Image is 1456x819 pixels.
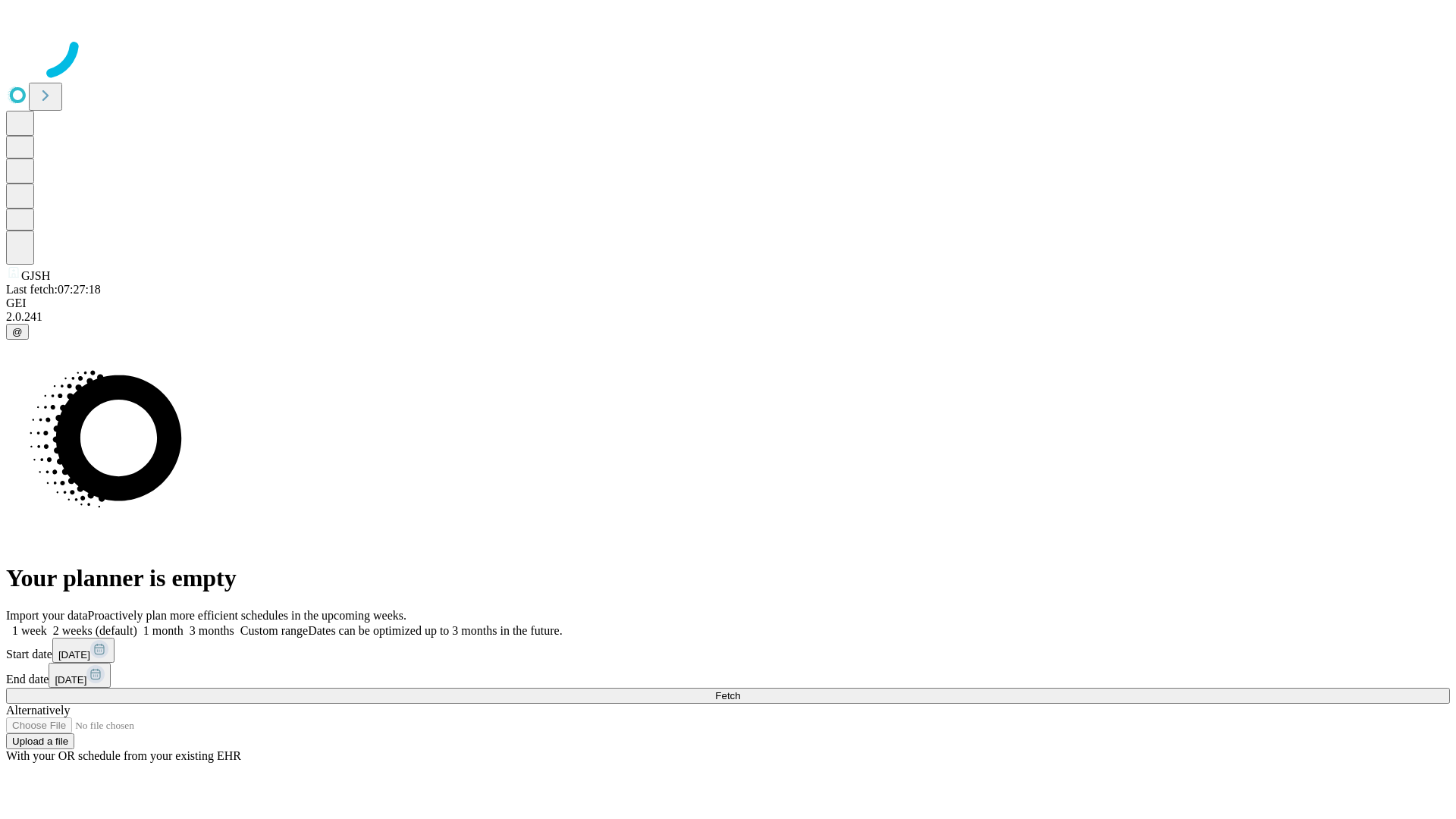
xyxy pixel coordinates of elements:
[6,283,101,296] span: Last fetch: 07:27:18
[12,624,47,637] span: 1 week
[240,624,308,637] span: Custom range
[49,663,111,688] button: [DATE]
[88,609,406,622] span: Proactively plan more efficient schedules in the upcoming weeks.
[6,310,1450,324] div: 2.0.241
[6,324,29,340] button: @
[190,624,234,637] span: 3 months
[58,649,90,661] span: [DATE]
[52,638,115,663] button: [DATE]
[6,704,70,717] span: Alternatively
[6,733,74,749] button: Upload a file
[715,690,740,701] span: Fetch
[143,624,184,637] span: 1 month
[6,609,88,622] span: Import your data
[6,663,1450,688] div: End date
[12,326,23,337] span: @
[6,688,1450,704] button: Fetch
[21,269,50,282] span: GJSH
[6,564,1450,592] h1: Your planner is empty
[53,624,137,637] span: 2 weeks (default)
[6,297,1450,310] div: GEI
[6,638,1450,663] div: Start date
[308,624,562,637] span: Dates can be optimized up to 3 months in the future.
[6,749,241,762] span: With your OR schedule from your existing EHR
[55,674,86,686] span: [DATE]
